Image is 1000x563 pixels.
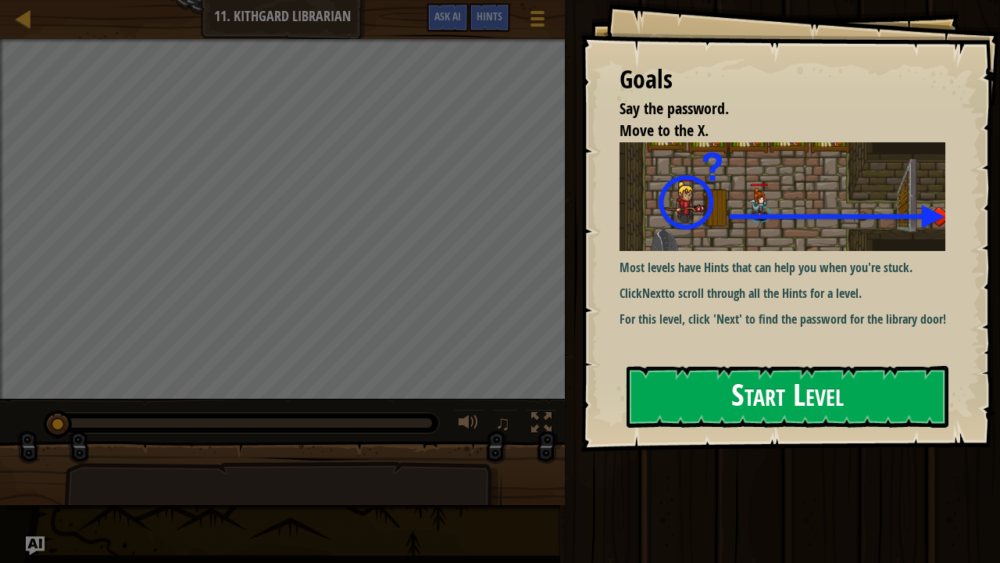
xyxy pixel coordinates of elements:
[477,9,502,23] span: Hints
[620,62,945,98] div: Goals
[492,409,519,441] button: ♫
[427,3,469,32] button: Ask AI
[600,98,941,120] li: Say the password.
[518,3,557,40] button: Show game menu
[495,411,511,435] span: ♫
[620,142,957,251] img: Kithgard librarian
[620,98,729,119] span: Say the password.
[600,120,941,142] li: Move to the X.
[526,409,557,441] button: Toggle fullscreen
[620,259,957,277] p: Most levels have Hints that can help you when you're stuck.
[620,120,709,141] span: Move to the X.
[453,409,484,441] button: Adjust volume
[642,285,665,302] strong: Next
[620,310,957,328] p: For this level, click 'Next' to find the password for the library door!
[26,536,45,555] button: Ask AI
[434,9,461,23] span: Ask AI
[627,366,948,428] button: Start Level
[620,285,957,303] p: Click to scroll through all the Hints for a level.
